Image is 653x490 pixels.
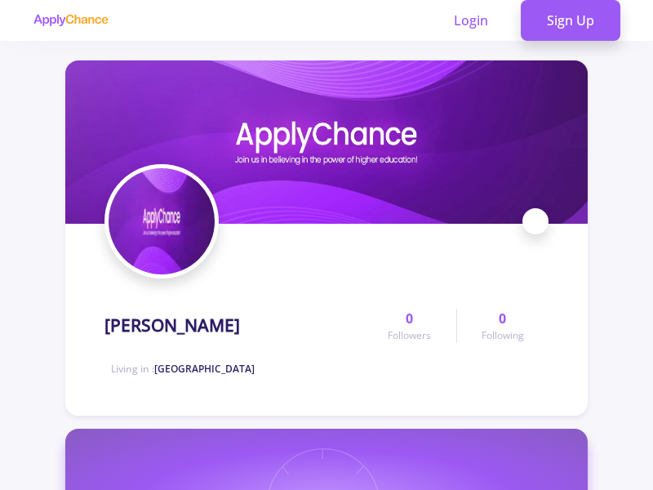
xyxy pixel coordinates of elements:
span: Following [482,328,524,343]
img: Atiye Kalalicover image [65,60,588,224]
span: Followers [388,328,431,343]
span: 0 [499,309,506,328]
span: 0 [406,309,413,328]
a: 0Followers [363,309,455,343]
img: Atiye Kalaliavatar [109,168,215,274]
span: Living in : [111,362,255,376]
span: [GEOGRAPHIC_DATA] [154,362,255,376]
img: applychance logo text only [33,14,109,27]
a: 0Following [456,309,549,343]
h1: [PERSON_NAME] [104,315,240,336]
